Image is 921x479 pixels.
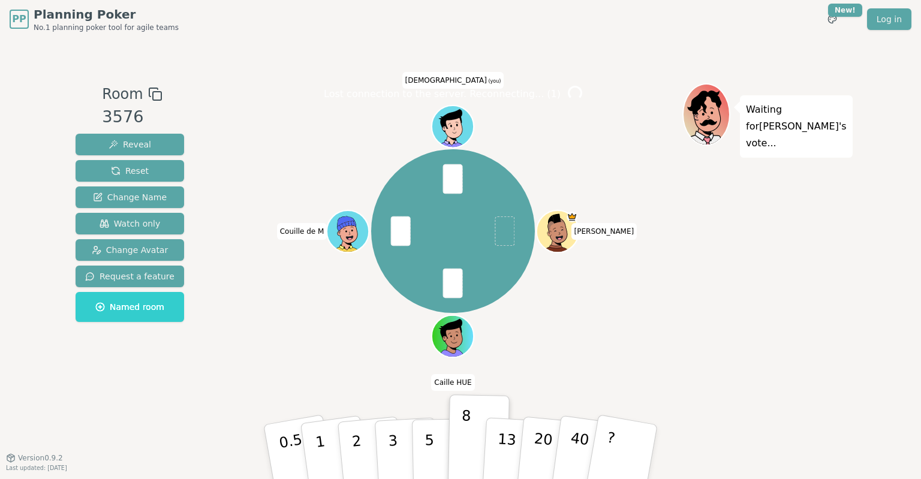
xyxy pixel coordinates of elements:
span: Reset [111,165,149,177]
div: New! [828,4,862,17]
button: Request a feature [76,266,184,287]
span: Click to change your name [277,223,327,240]
span: Change Name [93,191,167,203]
div: 3576 [102,105,162,129]
span: Click to change your name [402,72,504,89]
button: Reveal [76,134,184,155]
button: New! [821,8,843,30]
a: Log in [867,8,911,30]
span: Room [102,83,143,105]
span: Planning Poker [34,6,179,23]
button: Named room [76,292,184,322]
span: Version 0.9.2 [18,453,63,463]
span: SAUP Alain is the host [567,212,578,222]
p: Lost connection to the server. Reconnecting... ( 1 ) [324,86,561,103]
span: Click to change your name [431,374,474,391]
span: Change Avatar [92,244,168,256]
button: Version0.9.2 [6,453,63,463]
p: 8 [460,407,471,472]
a: PPPlanning PokerNo.1 planning poker tool for agile teams [10,6,179,32]
span: Request a feature [85,270,174,282]
button: Change Avatar [76,239,184,261]
span: Watch only [100,218,161,230]
button: Reset [76,160,184,182]
span: No.1 planning poker tool for agile teams [34,23,179,32]
button: Click to change your avatar [433,107,472,146]
button: Change Name [76,186,184,208]
span: Last updated: [DATE] [6,465,67,471]
button: Watch only [76,213,184,234]
span: Named room [95,301,164,313]
span: PP [12,12,26,26]
span: Reveal [109,138,151,150]
span: (you) [487,79,501,84]
span: Click to change your name [571,223,637,240]
p: Waiting for [PERSON_NAME] 's vote... [746,101,847,152]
